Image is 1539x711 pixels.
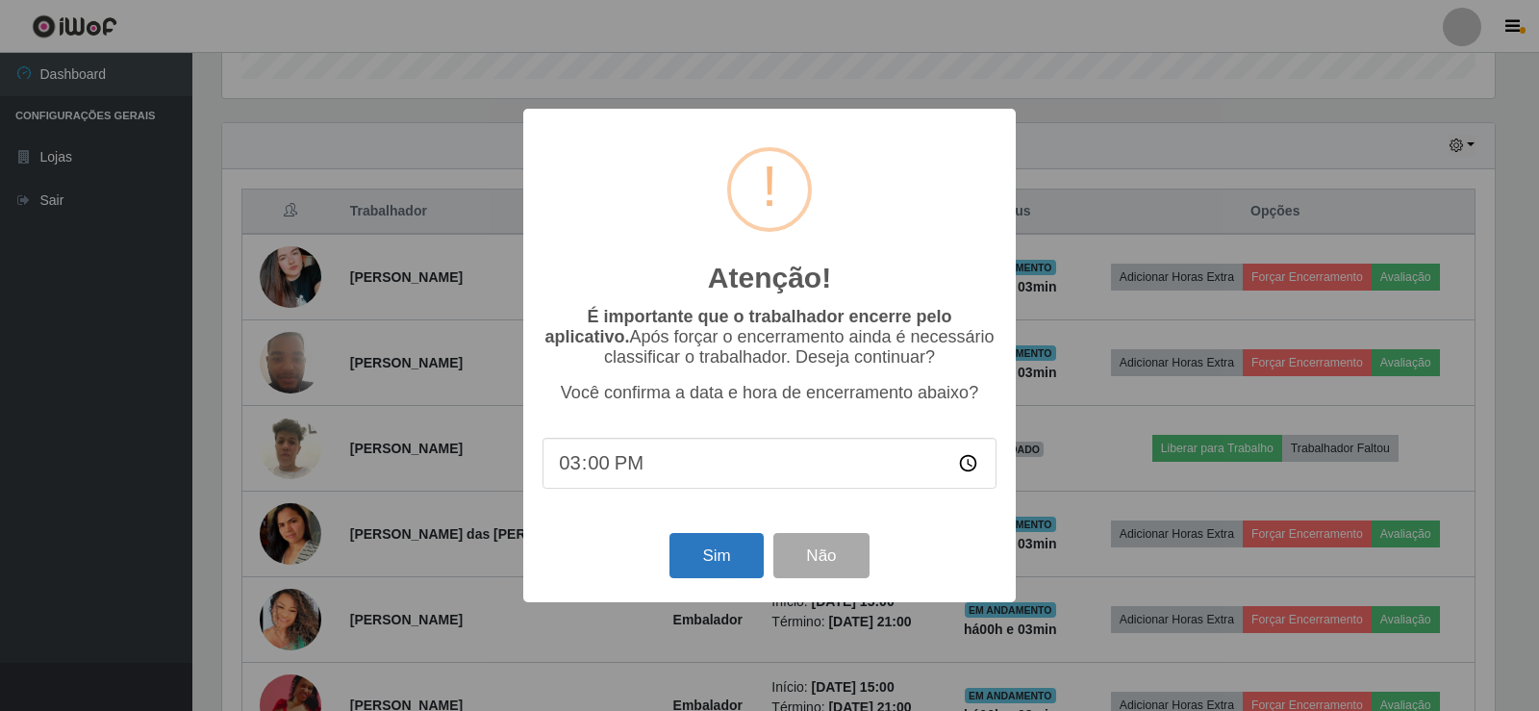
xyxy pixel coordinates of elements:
button: Sim [669,533,763,578]
h2: Atenção! [708,261,831,295]
p: Após forçar o encerramento ainda é necessário classificar o trabalhador. Deseja continuar? [542,307,997,368]
p: Você confirma a data e hora de encerramento abaixo? [542,383,997,403]
button: Não [773,533,869,578]
b: É importante que o trabalhador encerre pelo aplicativo. [544,307,951,346]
